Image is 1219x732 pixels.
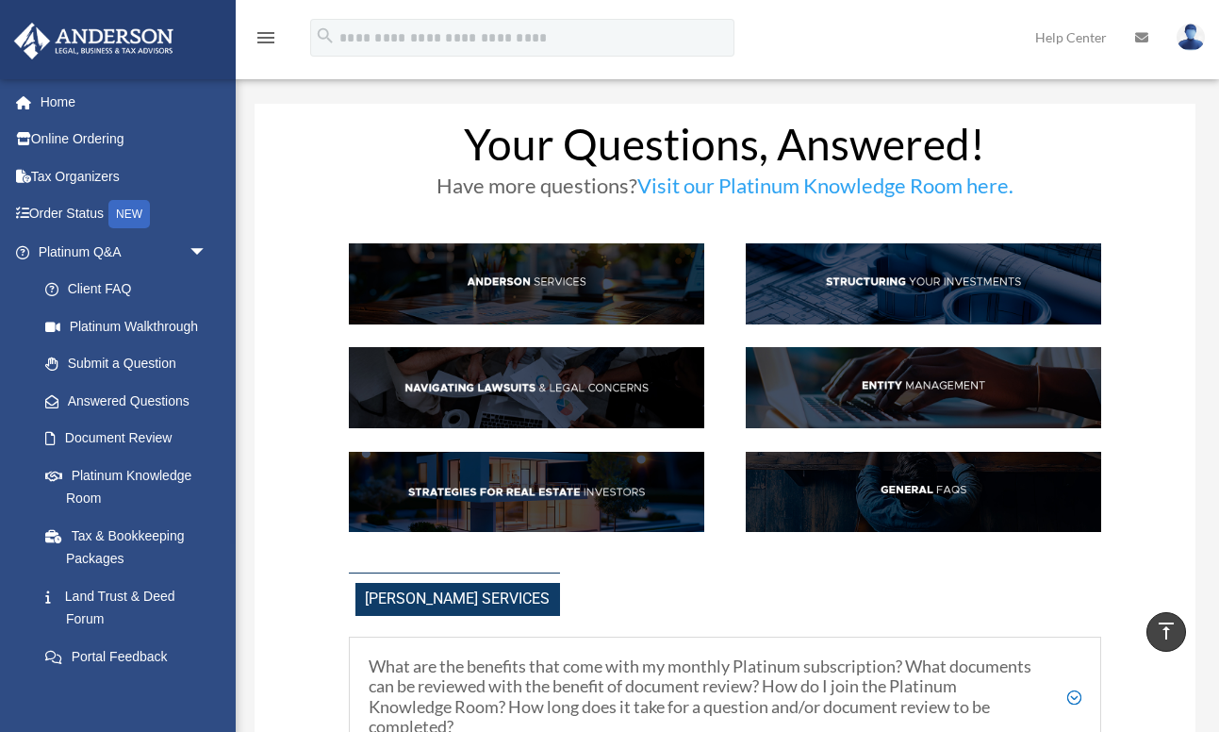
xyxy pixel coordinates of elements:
a: Answered Questions [26,382,236,420]
a: Tax & Bookkeeping Packages [26,517,236,577]
a: Submit a Question [26,345,236,383]
a: menu [255,33,277,49]
a: Platinum Q&Aarrow_drop_down [13,233,236,271]
div: NEW [108,200,150,228]
a: Tax Organizers [13,158,236,195]
h3: Have more questions? [349,175,1101,206]
a: Platinum Walkthrough [26,308,236,345]
img: StructInv_hdr [746,243,1101,324]
span: [PERSON_NAME] Services [355,583,560,616]
a: Portal Feedback [26,638,236,675]
img: AndServ_hdr [349,243,704,324]
a: Home [13,83,236,121]
i: search [315,25,336,46]
img: StratsRE_hdr [349,452,704,532]
img: NavLaw_hdr [349,347,704,427]
a: vertical_align_top [1146,612,1186,652]
img: Anderson Advisors Platinum Portal [8,23,179,59]
a: Platinum Knowledge Room [26,457,236,517]
a: Online Ordering [13,121,236,158]
span: arrow_drop_down [189,233,226,272]
h1: Your Questions, Answered! [349,123,1101,175]
img: User Pic [1177,24,1205,51]
a: Land Trust & Deed Forum [26,577,236,638]
a: Document Review [26,420,236,457]
a: Visit our Platinum Knowledge Room here. [637,173,1013,208]
img: EntManag_hdr [746,347,1101,427]
a: Order StatusNEW [13,195,236,234]
i: vertical_align_top [1155,620,1178,642]
a: Client FAQ [26,271,226,308]
i: menu [255,26,277,49]
img: GenFAQ_hdr [746,452,1101,532]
